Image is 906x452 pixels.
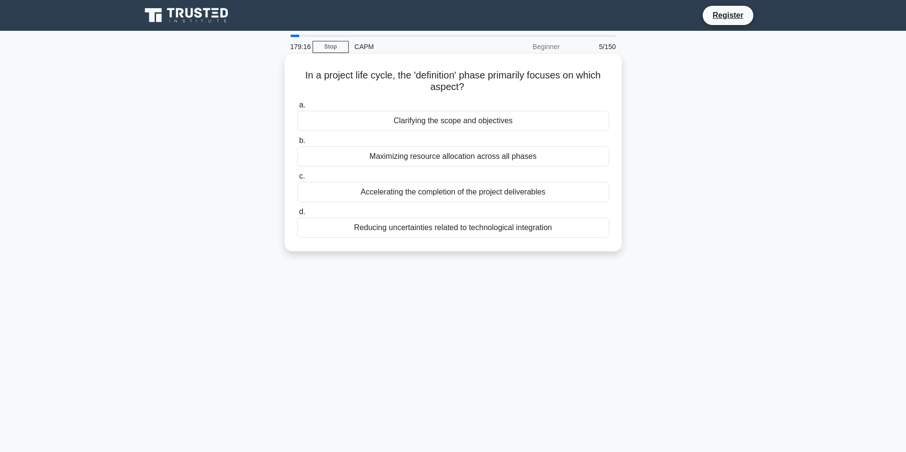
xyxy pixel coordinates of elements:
[565,37,622,56] div: 5/150
[349,37,481,56] div: CAPM
[299,136,305,144] span: b.
[707,9,749,21] a: Register
[299,172,305,180] span: c.
[297,182,609,202] div: Accelerating the completion of the project deliverables
[285,37,313,56] div: 179:16
[481,37,565,56] div: Beginner
[313,41,349,53] a: Stop
[297,218,609,238] div: Reducing uncertainties related to technological integration
[296,69,610,93] h5: In a project life cycle, the 'definition' phase primarily focuses on which aspect?
[297,146,609,167] div: Maximizing resource allocation across all phases
[297,111,609,131] div: Clarifying the scope and objectives
[299,207,305,216] span: d.
[299,101,305,109] span: a.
